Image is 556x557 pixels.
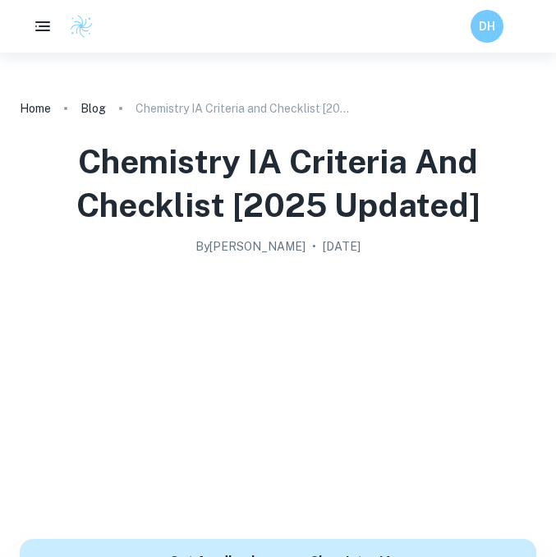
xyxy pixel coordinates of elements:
[471,10,503,43] button: DH
[323,237,361,255] h2: [DATE]
[136,99,349,117] p: Chemistry IA Criteria and Checklist [2025 updated]
[69,14,94,39] img: Clastify logo
[59,14,94,39] a: Clastify logo
[195,237,306,255] h2: By [PERSON_NAME]
[478,17,497,35] h6: DH
[312,237,316,255] p: •
[20,262,536,521] img: Chemistry IA Criteria and Checklist [2025 updated] cover image
[20,140,536,228] h1: Chemistry IA Criteria and Checklist [2025 updated]
[20,97,51,120] a: Home
[80,97,106,120] a: Blog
